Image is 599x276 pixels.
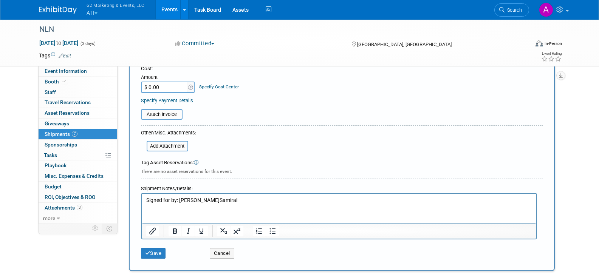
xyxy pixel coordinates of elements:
td: Personalize Event Tab Strip [89,224,102,233]
span: [GEOGRAPHIC_DATA], [GEOGRAPHIC_DATA] [357,42,452,47]
iframe: Rich Text Area [142,194,536,223]
button: Subscript [217,226,230,236]
div: Shipment Notes/Details: [141,182,537,193]
button: Save [141,248,166,259]
a: Asset Reservations [39,108,117,118]
span: Search [505,7,522,13]
button: Bullet list [266,226,279,236]
span: (3 days) [80,41,96,46]
button: Cancel [210,248,234,259]
button: Superscript [231,226,243,236]
button: Insert/edit link [146,226,159,236]
span: 3 [77,205,82,210]
span: ROI, Objectives & ROO [45,194,95,200]
img: ExhibitDay [39,6,77,14]
div: Event Rating [541,52,562,56]
span: more [43,215,55,221]
span: 7 [72,131,77,137]
div: Event Format [484,39,562,51]
span: Attachments [45,205,82,211]
div: In-Person [544,41,562,46]
span: Asset Reservations [45,110,90,116]
div: Tag Asset Reservations: [141,159,543,167]
a: Sponsorships [39,140,117,150]
button: Committed [172,40,217,48]
span: Event Information [45,68,87,74]
i: Booth reservation complete [62,79,66,83]
div: Other/Misc. Attachments: [141,130,196,138]
button: Italic [182,226,195,236]
div: Amount [141,74,196,82]
td: Tags [39,52,71,59]
a: Specify Cost Center [199,84,239,89]
div: There are no asset reservations for this event. [141,167,543,175]
a: Misc. Expenses & Credits [39,171,117,181]
span: Sponsorships [45,142,77,148]
a: Travel Reservations [39,97,117,108]
span: Giveaways [45,120,69,126]
a: Staff [39,87,117,97]
button: Underline [195,226,208,236]
a: Search [494,3,529,17]
a: ROI, Objectives & ROO [39,192,117,202]
span: G2 Marketing & Events, LLC [87,1,145,9]
button: Bold [169,226,181,236]
img: Format-Inperson.png [536,40,543,46]
span: Misc. Expenses & Credits [45,173,104,179]
div: NLN [37,23,518,36]
td: Toggle Event Tabs [102,224,117,233]
span: Budget [45,183,62,190]
span: Tasks [44,152,57,158]
a: Attachments3 [39,203,117,213]
a: Booth [39,77,117,87]
span: to [55,40,62,46]
a: Specify Payment Details [141,98,193,103]
a: Shipments7 [39,129,117,139]
div: Cost: [141,65,543,72]
img: Anna Lerner [539,3,553,17]
span: Shipments [45,131,77,137]
span: Travel Reservations [45,99,91,105]
a: Event Information [39,66,117,76]
a: Budget [39,182,117,192]
a: Edit [59,53,71,59]
a: Giveaways [39,119,117,129]
span: [DATE] [DATE] [39,40,79,46]
a: Tasks [39,150,117,160]
span: Playbook [45,162,67,168]
span: Staff [45,89,56,95]
button: Numbered list [253,226,266,236]
span: Booth [45,79,68,85]
a: Playbook [39,160,117,171]
a: more [39,213,117,224]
